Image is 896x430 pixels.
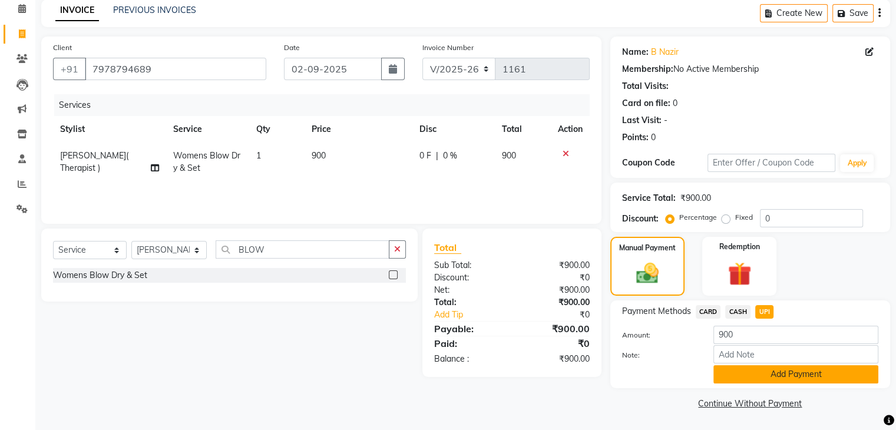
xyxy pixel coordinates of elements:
button: +91 [53,58,86,80]
label: Invoice Number [422,42,474,53]
span: [PERSON_NAME]( Therapist ) [60,150,128,173]
div: 0 [651,131,656,144]
div: ₹900.00 [512,259,599,272]
div: Last Visit: [622,114,662,127]
label: Percentage [679,212,717,223]
div: Membership: [622,63,673,75]
div: ₹900.00 [680,192,711,204]
div: Balance : [425,353,512,365]
label: Manual Payment [619,243,676,253]
div: Name: [622,46,649,58]
div: Womens Blow Dry & Set [53,269,147,282]
div: Sub Total: [425,259,512,272]
div: Paid: [425,336,512,350]
span: CARD [696,305,721,319]
div: Discount: [622,213,659,225]
div: ₹0 [512,336,599,350]
th: Stylist [53,116,166,143]
div: Total Visits: [622,80,669,92]
div: Discount: [425,272,512,284]
div: Payable: [425,322,512,336]
img: _gift.svg [720,259,759,289]
span: 900 [502,150,516,161]
div: ₹900.00 [512,353,599,365]
label: Client [53,42,72,53]
span: CASH [725,305,750,319]
a: PREVIOUS INVOICES [113,5,196,15]
span: UPI [755,305,773,319]
div: No Active Membership [622,63,878,75]
label: Date [284,42,300,53]
label: Fixed [735,212,753,223]
th: Total [495,116,551,143]
th: Action [551,116,590,143]
span: 0 F [419,150,431,162]
span: 900 [312,150,326,161]
input: Search by Name/Mobile/Email/Code [85,58,266,80]
button: Create New [760,4,828,22]
label: Amount: [613,330,705,340]
div: ₹0 [526,309,598,321]
a: Add Tip [425,309,526,321]
input: Enter Offer / Coupon Code [707,154,836,172]
div: ₹0 [512,272,599,284]
span: | [436,150,438,162]
div: ₹900.00 [512,296,599,309]
a: B Nazir [651,46,679,58]
span: Womens Blow Dry & Set [173,150,240,173]
input: Add Note [713,345,878,363]
th: Service [166,116,249,143]
button: Add Payment [713,365,878,383]
input: Amount [713,326,878,344]
div: ₹900.00 [512,322,599,336]
input: Search or Scan [216,240,389,259]
img: _cash.svg [629,260,666,286]
button: Apply [840,154,874,172]
div: Points: [622,131,649,144]
div: Net: [425,284,512,296]
div: Services [54,94,599,116]
span: 0 % [443,150,457,162]
div: Total: [425,296,512,309]
span: 1 [256,150,261,161]
div: - [664,114,667,127]
th: Disc [412,116,495,143]
label: Note: [613,350,705,360]
label: Redemption [719,242,760,252]
th: Price [305,116,412,143]
button: Save [832,4,874,22]
span: Payment Methods [622,305,691,317]
div: ₹900.00 [512,284,599,296]
a: Continue Without Payment [613,398,888,410]
th: Qty [249,116,305,143]
div: 0 [673,97,677,110]
div: Service Total: [622,192,676,204]
div: Coupon Code [622,157,707,169]
span: Total [434,242,461,254]
div: Card on file: [622,97,670,110]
